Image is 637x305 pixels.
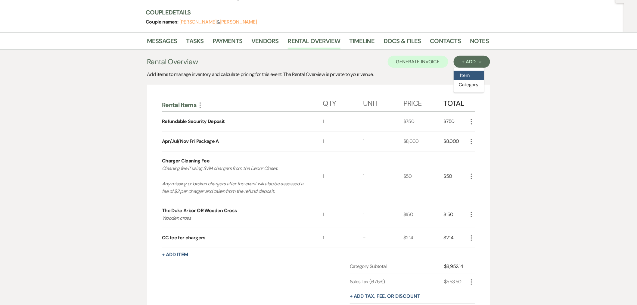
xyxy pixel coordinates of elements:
button: [PERSON_NAME] [179,20,217,24]
div: $553.50 [444,278,468,285]
p: Cleaning fee if using SVM chargers from the Decor Closet. Any missing or broken chargers after th... [162,165,307,195]
div: The Duke Arbor OR Wooden Cross [162,207,237,214]
div: $150 [444,201,468,228]
div: 1 [363,112,403,131]
div: Apr/Jul/Nov Fri Package A [162,138,219,145]
div: $50 [403,152,444,201]
div: CC fee for chargers [162,234,206,241]
div: + Add [462,59,482,64]
div: Qty [323,93,363,111]
div: $750 [403,112,444,131]
button: + Add tax, fee, or discount [350,294,420,299]
a: Notes [470,36,489,49]
h3: Couple Details [146,8,483,17]
span: & [179,19,257,25]
a: Messages [147,36,177,49]
div: 1 [323,201,363,228]
div: Rental Items [162,101,323,109]
div: $2.14 [403,228,444,248]
div: 1 [363,132,403,151]
div: 1 [323,228,363,248]
a: Rental Overview [288,36,340,49]
div: 1 [363,201,403,228]
div: $8,952.14 [444,263,468,270]
a: Tasks [186,36,204,49]
div: Price [403,93,444,111]
div: $8,000 [444,132,468,151]
div: Unit [363,93,403,111]
div: 1 [323,112,363,131]
div: Charger Cleaning Fee [162,157,210,165]
a: Timeline [350,36,375,49]
div: $2.14 [444,228,468,248]
div: $50 [444,152,468,201]
div: $8,000 [403,132,444,151]
a: Vendors [251,36,278,49]
p: Wooden cross [162,214,307,222]
span: Couple names: [146,19,179,25]
button: Item [454,71,484,80]
button: + Add [454,56,490,68]
div: $150 [403,201,444,228]
div: 1 [323,132,363,151]
div: 1 [363,152,403,201]
div: 1 [323,152,363,201]
div: Total [444,93,468,111]
button: Generate Invoice [388,56,448,68]
div: Add items to manage inventory and calculate pricing for this event. The Rental Overview is privat... [147,71,490,78]
h3: Rental Overview [147,56,198,67]
div: $750 [444,112,468,131]
div: - [363,228,403,248]
a: Contacts [430,36,461,49]
a: Docs & Files [384,36,421,49]
div: Sales Tax (6.75%) [350,278,444,285]
div: Refundable Security Deposit [162,118,225,125]
button: + Add Item [162,252,188,257]
button: [PERSON_NAME] [220,20,257,24]
a: Payments [213,36,243,49]
button: Category [454,80,484,90]
div: Category Subtotal [350,263,444,270]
